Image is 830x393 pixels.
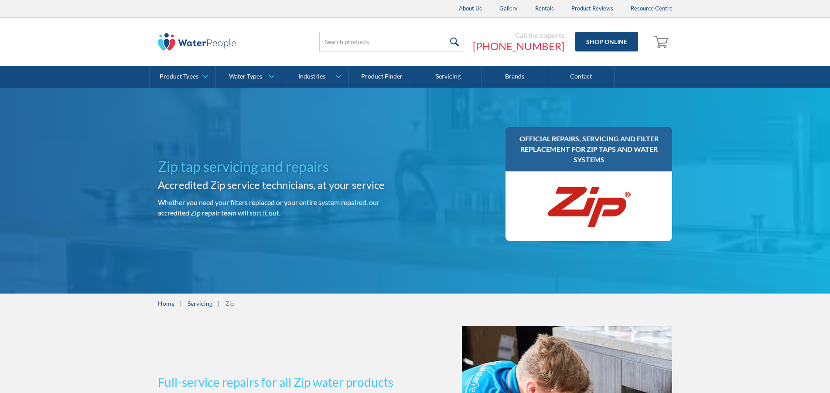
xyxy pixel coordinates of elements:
[319,32,464,51] input: Search products
[158,33,236,51] img: The Water People
[298,73,325,80] div: Industries
[229,73,262,80] div: Water Types
[575,32,638,51] a: Shop Online
[473,40,564,53] a: [PHONE_NUMBER]
[225,299,235,308] div: Zip
[158,156,412,177] h1: Zip tap servicing and repairs
[282,66,348,88] a: Industries
[652,31,673,52] a: Open empty cart
[150,66,215,88] a: Product Types
[654,34,670,48] img: shopping cart
[216,66,282,88] a: Water Types
[548,66,615,88] a: Contact
[482,66,548,88] a: Brands
[514,133,664,165] h3: Official repairs, servicing and filter replacement for Zip taps and water systems
[415,66,482,88] a: Servicing
[473,31,564,40] div: Call the experts
[179,298,183,308] div: |
[158,177,412,193] h2: Accredited Zip service technicians, at your service
[349,66,415,88] a: Product Finder
[158,373,412,391] h3: Full-service repairs for all Zip water products
[158,299,174,308] a: Home
[217,298,221,308] div: |
[160,73,198,80] div: Product Types
[158,197,412,218] p: Whether you need your filters replaced or your entire system repaired, our accredited Zip repair ...
[188,299,212,308] a: Servicing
